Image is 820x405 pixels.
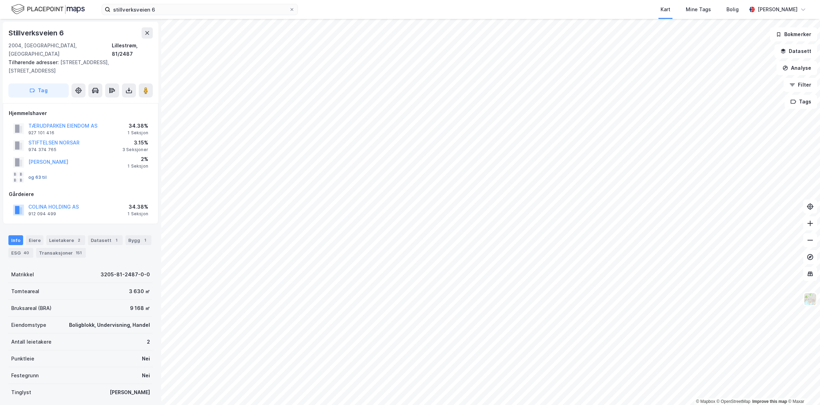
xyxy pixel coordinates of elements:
[11,270,34,279] div: Matrikkel
[696,399,715,404] a: Mapbox
[75,237,82,244] div: 2
[28,147,56,153] div: 974 374 765
[122,139,148,147] div: 3.15%
[142,371,150,380] div: Nei
[726,5,739,14] div: Bolig
[113,237,120,244] div: 1
[11,321,46,329] div: Eiendomstype
[774,44,817,58] button: Datasett
[74,249,83,256] div: 151
[9,190,152,198] div: Gårdeiere
[8,235,23,245] div: Info
[130,304,150,312] div: 9 168 ㎡
[784,78,817,92] button: Filter
[11,287,39,296] div: Tomteareal
[69,321,150,329] div: Boligblokk, Undervisning, Handel
[8,248,33,258] div: ESG
[785,371,820,405] iframe: Chat Widget
[11,355,34,363] div: Punktleie
[686,5,711,14] div: Mine Tags
[142,237,149,244] div: 1
[11,3,85,15] img: logo.f888ab2527a4732fd821a326f86c7f29.svg
[717,399,751,404] a: OpenStreetMap
[8,59,60,65] span: Tilhørende adresser:
[46,235,85,245] div: Leietakere
[110,388,150,397] div: [PERSON_NAME]
[128,155,148,163] div: 2%
[11,304,52,312] div: Bruksareal (BRA)
[758,5,798,14] div: [PERSON_NAME]
[22,249,30,256] div: 40
[28,130,54,136] div: 927 101 416
[112,41,153,58] div: Lillestrøm, 81/2487
[128,130,148,136] div: 1 Seksjon
[8,83,69,97] button: Tag
[26,235,43,245] div: Eiere
[11,371,39,380] div: Festegrunn
[128,211,148,217] div: 1 Seksjon
[8,27,65,39] div: Stillverksveien 6
[785,95,817,109] button: Tags
[8,41,112,58] div: 2004, [GEOGRAPHIC_DATA], [GEOGRAPHIC_DATA]
[770,27,817,41] button: Bokmerker
[36,248,86,258] div: Transaksjoner
[804,292,817,306] img: Z
[122,147,148,153] div: 3 Seksjoner
[88,235,123,245] div: Datasett
[129,287,150,296] div: 3 630 ㎡
[101,270,150,279] div: 3205-81-2487-0-0
[661,5,670,14] div: Kart
[777,61,817,75] button: Analyse
[110,4,289,15] input: Søk på adresse, matrikkel, gårdeiere, leietakere eller personer
[28,211,56,217] div: 912 094 499
[128,203,148,211] div: 34.38%
[11,338,52,346] div: Antall leietakere
[752,399,787,404] a: Improve this map
[128,163,148,169] div: 1 Seksjon
[785,371,820,405] div: Kontrollprogram for chat
[147,338,150,346] div: 2
[8,58,147,75] div: [STREET_ADDRESS], [STREET_ADDRESS]
[9,109,152,117] div: Hjemmelshaver
[125,235,151,245] div: Bygg
[11,388,31,397] div: Tinglyst
[142,355,150,363] div: Nei
[128,122,148,130] div: 34.38%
